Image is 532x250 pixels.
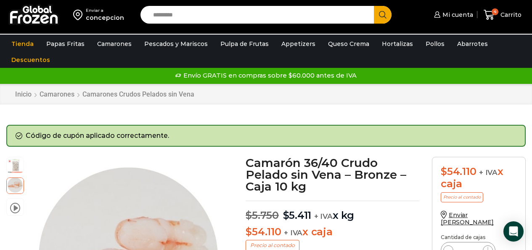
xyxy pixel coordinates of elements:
[246,226,252,238] span: $
[277,36,320,52] a: Appetizers
[93,36,136,52] a: Camarones
[314,212,333,220] span: + IVA
[441,192,483,202] p: Precio al contado
[7,36,38,52] a: Tienda
[140,36,212,52] a: Pescados y Mariscos
[421,36,449,52] a: Pollos
[42,36,89,52] a: Papas Fritas
[246,209,252,221] span: $
[441,165,476,177] bdi: 54.110
[39,90,75,98] a: Camarones
[432,6,473,23] a: Mi cuenta
[82,90,195,98] a: Camarones Crudos Pelados sin Vena
[503,221,524,242] div: Open Intercom Messenger
[7,177,24,194] span: 36/40 rpd bronze
[246,157,419,192] h1: Camarón 36/40 Crudo Pelado sin Vena – Bronze – Caja 10 kg
[479,168,498,177] span: + IVA
[284,228,302,237] span: + IVA
[6,125,526,147] div: Código de cupón aplicado correctamente.
[7,157,24,174] span: Camaron 36/40 RPD Bronze
[15,90,32,98] a: Inicio
[283,209,289,221] span: $
[246,201,419,222] p: x kg
[453,36,492,52] a: Abarrotes
[441,234,517,240] p: Cantidad de cajas
[246,226,419,238] p: x caja
[498,11,521,19] span: Carrito
[246,226,281,238] bdi: 54.110
[283,209,312,221] bdi: 5.411
[378,36,417,52] a: Hortalizas
[441,166,517,190] div: x caja
[324,36,373,52] a: Queso Crema
[492,8,498,15] span: 4
[482,5,524,25] a: 4 Carrito
[246,209,279,221] bdi: 5.750
[441,211,494,226] a: Enviar [PERSON_NAME]
[440,11,473,19] span: Mi cuenta
[15,90,195,98] nav: Breadcrumb
[7,52,54,68] a: Descuentos
[441,165,447,177] span: $
[86,8,124,13] div: Enviar a
[73,8,86,22] img: address-field-icon.svg
[86,13,124,22] div: concepcion
[216,36,273,52] a: Pulpa de Frutas
[374,6,392,24] button: Search button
